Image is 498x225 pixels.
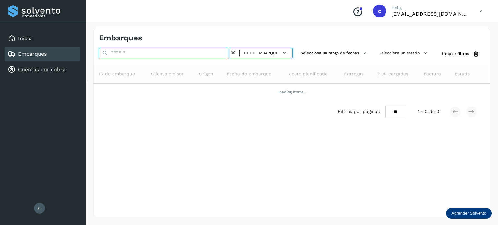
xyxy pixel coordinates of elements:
p: cuentasespeciales8_met@castores.com.mx [391,11,469,17]
div: Embarques [5,47,80,61]
div: Aprender Solvento [446,208,492,219]
span: Costo planificado [289,71,327,77]
span: Cliente emisor [151,71,184,77]
a: Embarques [18,51,47,57]
div: Inicio [5,31,80,46]
p: Aprender Solvento [451,211,486,216]
span: Limpiar filtros [442,51,469,57]
span: Factura [424,71,441,77]
button: Selecciona un estado [376,48,432,59]
span: 1 - 0 de 0 [418,108,439,115]
span: Entregas [344,71,363,77]
a: Inicio [18,35,32,41]
div: Cuentas por cobrar [5,62,80,77]
span: ID de embarque [244,50,279,56]
span: Fecha de embarque [227,71,271,77]
span: POD cargadas [377,71,408,77]
td: Loading items... [94,84,490,100]
button: ID de embarque [242,48,290,58]
a: Cuentas por cobrar [18,66,68,73]
span: Estado [455,71,470,77]
p: Proveedores [22,14,78,18]
h4: Embarques [99,33,142,43]
button: Selecciona un rango de fechas [298,48,371,59]
p: Hola, [391,5,469,11]
button: Limpiar filtros [437,48,485,60]
span: ID de embarque [99,71,135,77]
span: Origen [199,71,213,77]
span: Filtros por página : [338,108,380,115]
